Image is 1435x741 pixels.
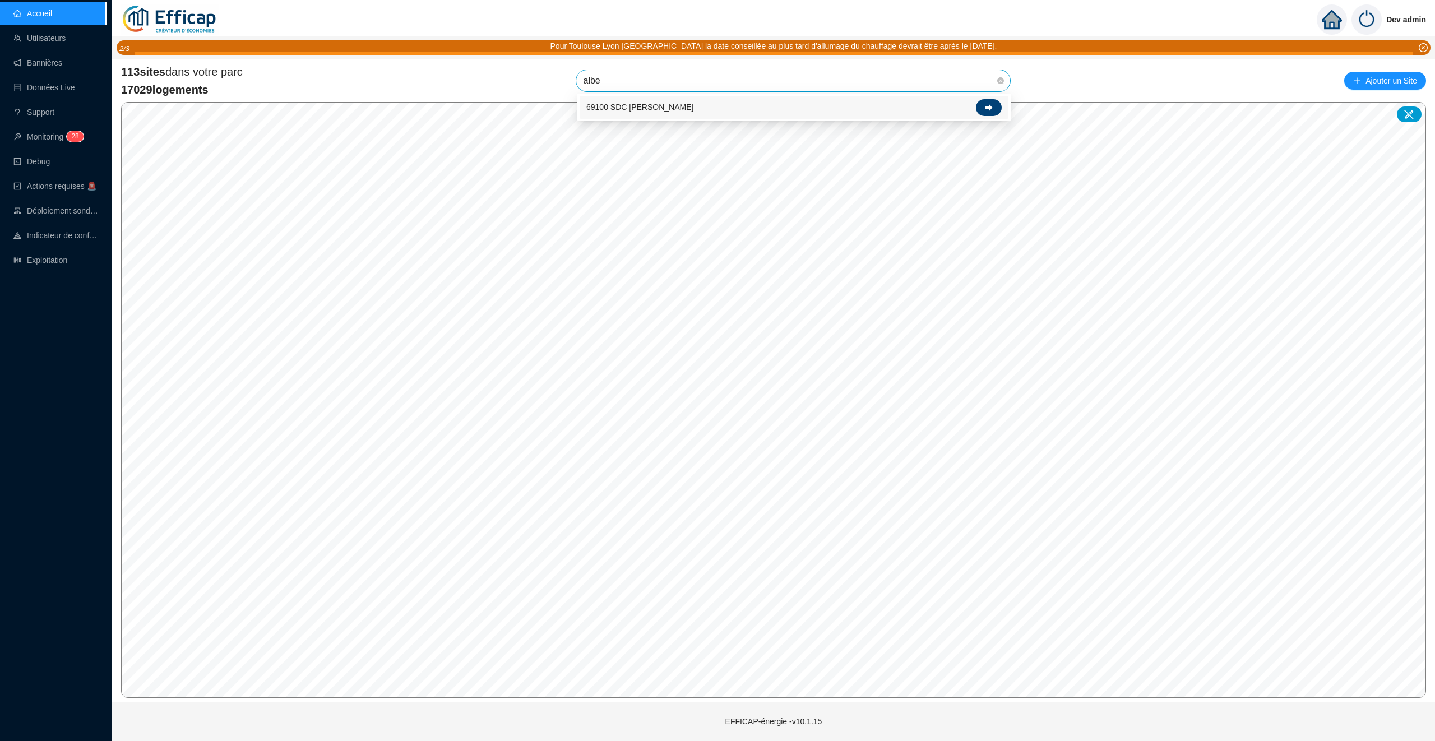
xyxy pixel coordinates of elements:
[67,131,83,142] sup: 28
[1351,4,1382,35] img: power
[27,182,96,191] span: Actions requises 🚨
[13,132,80,141] a: monitorMonitoring28
[1322,10,1342,30] span: home
[13,231,99,240] a: heat-mapIndicateur de confort
[71,132,75,140] span: 2
[13,256,67,265] a: slidersExploitation
[13,83,75,92] a: databaseDonnées Live
[580,96,1008,119] div: 69100 SDC Albert Thomas
[13,108,54,117] a: questionSupport
[13,58,62,67] a: notificationBannières
[119,44,129,53] i: 2 / 3
[1353,77,1361,85] span: plus
[121,64,243,80] span: dans votre parc
[121,66,165,78] span: 113 sites
[1344,72,1426,90] button: Ajouter un Site
[13,9,52,18] a: homeAccueil
[13,206,99,215] a: clusterDéploiement sondes
[13,182,21,190] span: check-square
[550,40,997,52] div: Pour Toulouse Lyon [GEOGRAPHIC_DATA] la date conseillée au plus tard d'allumage du chauffage devr...
[13,34,66,43] a: teamUtilisateurs
[121,82,243,98] span: 17029 logements
[122,103,1425,697] canvas: Map
[586,101,693,113] span: 69100 SDC [PERSON_NAME]
[13,157,50,166] a: codeDebug
[1419,43,1428,52] span: close-circle
[1365,73,1417,89] span: Ajouter un Site
[997,77,1004,84] span: close-circle
[75,132,79,140] span: 8
[725,717,822,726] span: EFFICAP-énergie - v10.1.15
[1386,2,1426,38] span: Dev admin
